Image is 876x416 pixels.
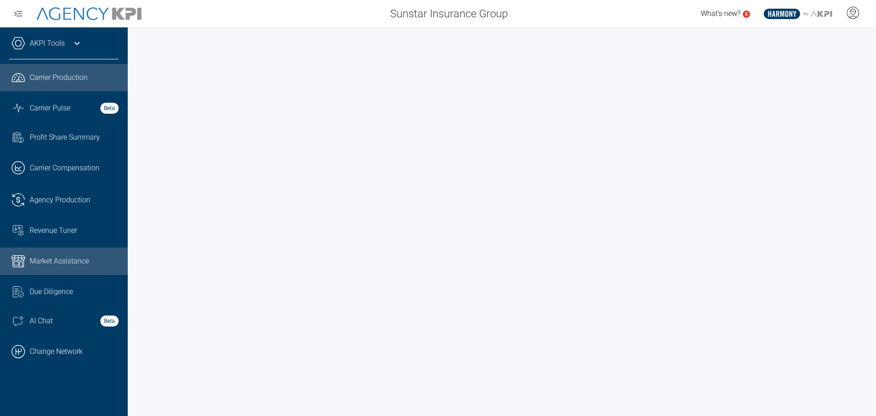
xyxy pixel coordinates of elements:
a: 5 [743,11,750,18]
span: Profit Share Summary [30,132,100,143]
span: Carrier Production [30,72,88,83]
span: Market Assistance [30,256,89,267]
text: 5 [745,11,748,16]
strong: Beta [100,316,119,326]
span: Carrier Pulse [30,103,70,114]
span: Due Diligence [30,286,73,297]
span: Carrier Compensation [30,163,99,174]
span: What's new? [701,9,740,18]
span: Revenue Tuner [30,225,77,236]
img: AgencyKPI [36,7,141,21]
a: AKPI Tools [30,38,65,49]
span: Agency Production [30,195,90,205]
span: Sunstar Insurance Group [390,5,508,22]
span: AI Chat [30,316,53,326]
strong: Beta [100,103,119,114]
